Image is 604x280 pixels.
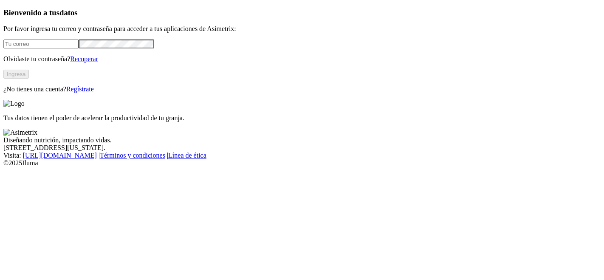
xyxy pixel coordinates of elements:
p: Olvidaste tu contraseña? [3,55,601,63]
p: ¿No tienes una cuenta? [3,85,601,93]
a: Recuperar [70,55,98,62]
input: Tu correo [3,40,79,48]
span: datos [59,8,78,17]
h3: Bienvenido a tus [3,8,601,17]
img: Logo [3,100,25,107]
img: Asimetrix [3,129,37,136]
div: [STREET_ADDRESS][US_STATE]. [3,144,601,152]
div: Visita : | | [3,152,601,159]
a: Regístrate [66,85,94,93]
p: Por favor ingresa tu correo y contraseña para acceder a tus aplicaciones de Asimetrix: [3,25,601,33]
button: Ingresa [3,70,29,79]
a: Línea de ética [168,152,206,159]
a: [URL][DOMAIN_NAME] [23,152,97,159]
div: © 2025 Iluma [3,159,601,167]
a: Términos y condiciones [100,152,165,159]
div: Diseñando nutrición, impactando vidas. [3,136,601,144]
p: Tus datos tienen el poder de acelerar la productividad de tu granja. [3,114,601,122]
